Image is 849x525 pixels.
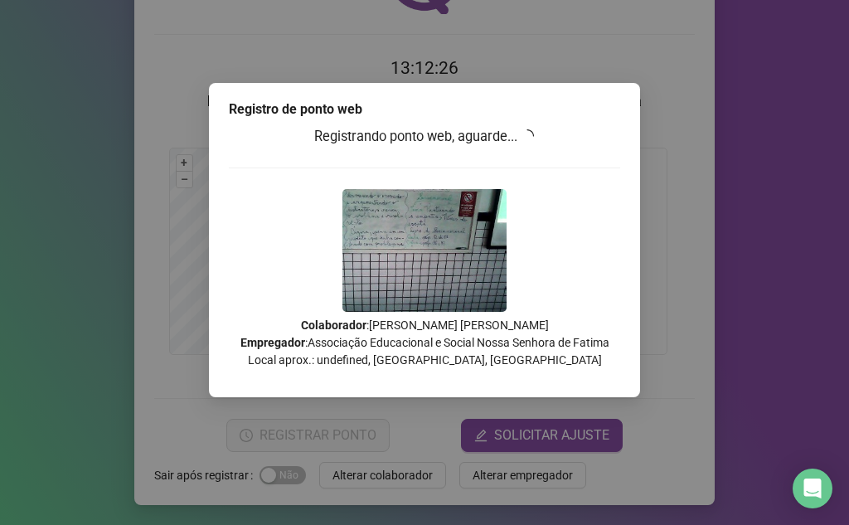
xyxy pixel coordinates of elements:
p: : [PERSON_NAME] [PERSON_NAME] : Associação Educacional e Social Nossa Senhora de Fatima Local apr... [229,317,620,369]
span: loading [521,129,536,143]
strong: Empregador [240,336,305,349]
h3: Registrando ponto web, aguarde... [229,126,620,148]
strong: Colaborador [301,318,366,332]
img: 9k= [342,189,507,312]
div: Registro de ponto web [229,100,620,119]
div: Open Intercom Messenger [793,469,832,508]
